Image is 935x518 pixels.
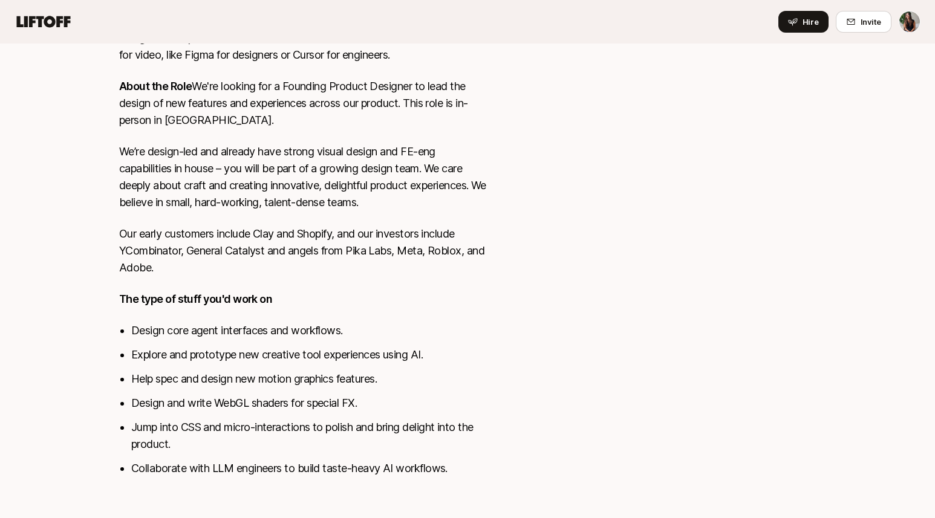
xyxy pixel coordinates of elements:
p: We’re design-led and already have strong visual design and FE-eng capabilities in house – you wil... [119,143,487,211]
img: Ciara Cornette [899,11,920,32]
li: Design core agent interfaces and workflows. [131,322,487,339]
p: Our early customers include Clay and Shopify, and our investors include YCombinator, General Cata... [119,225,487,276]
button: Invite [836,11,891,33]
p: Our goal is simple: to be the the default choice for creative and content teams for video, like F... [119,30,487,63]
button: Hire [778,11,829,33]
li: Help spec and design new motion graphics features. [131,371,487,387]
p: We're looking for a Founding Product Designer to lead the design of new features and experiences ... [119,78,487,129]
li: Explore and prototype new creative tool experiences using AI. [131,346,487,363]
li: Collaborate with LLM engineers to build taste-heavy AI workflows. [131,460,487,477]
strong: The type of stuff you'd work on [119,293,272,305]
strong: About the Role [119,80,192,92]
li: Jump into CSS and micro-interactions to polish and bring delight into the product. [131,419,487,453]
li: Design and write WebGL shaders for special FX. [131,395,487,412]
span: Invite [861,16,881,28]
button: Ciara Cornette [899,11,920,33]
span: Hire [803,16,819,28]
